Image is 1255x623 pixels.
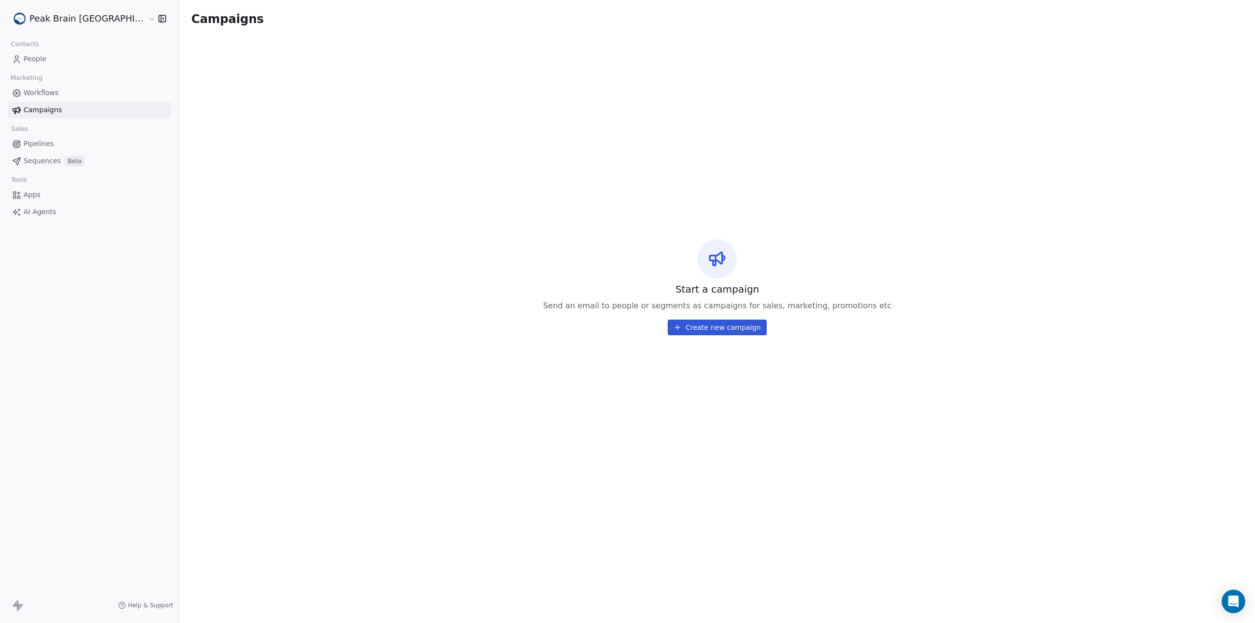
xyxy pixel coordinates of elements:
[676,282,759,296] span: Start a campaign
[8,153,171,169] a: SequencesBeta
[8,204,171,220] a: AI Agents
[7,173,31,187] span: Tools
[8,136,171,152] a: Pipelines
[12,10,142,27] button: Peak Brain [GEOGRAPHIC_DATA]
[8,102,171,118] a: Campaigns
[14,13,25,25] img: Peak%20Brain%20Logo.png
[24,156,61,166] span: Sequences
[29,12,146,25] span: Peak Brain [GEOGRAPHIC_DATA]
[24,190,41,200] span: Apps
[6,71,47,85] span: Marketing
[24,88,59,98] span: Workflows
[24,54,47,64] span: People
[7,122,32,136] span: Sales
[1222,590,1245,613] div: Open Intercom Messenger
[543,300,892,312] span: Send an email to people or segments as campaigns for sales, marketing, promotions etc
[191,12,264,25] span: Campaigns
[128,601,173,609] span: Help & Support
[8,51,171,67] a: People
[24,105,62,115] span: Campaigns
[668,320,766,335] button: Create new campaign
[24,207,56,217] span: AI Agents
[65,156,84,166] span: Beta
[8,85,171,101] a: Workflows
[8,187,171,203] a: Apps
[24,139,54,149] span: Pipelines
[118,601,173,609] a: Help & Support
[6,37,43,51] span: Contacts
